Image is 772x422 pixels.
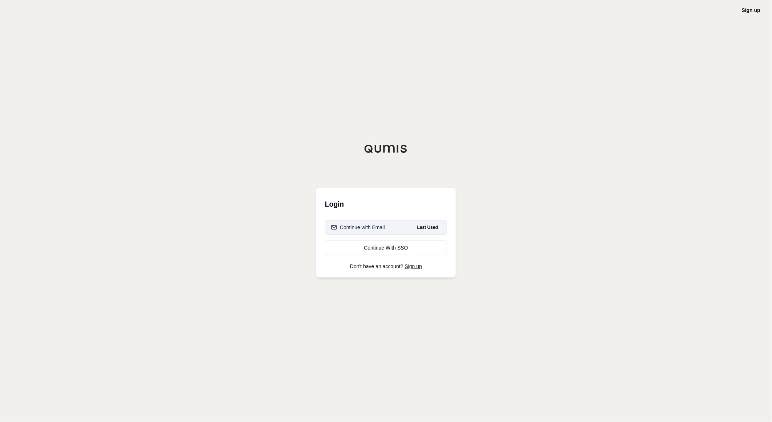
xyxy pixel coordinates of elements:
[331,224,385,231] div: Continue with Email
[414,223,441,232] span: Last Used
[405,263,422,269] a: Sign up
[742,7,760,13] a: Sign up
[364,144,408,153] img: Qumis
[325,220,447,235] button: Continue with EmailLast Used
[325,197,447,211] h3: Login
[325,264,447,269] p: Don't have an account?
[325,240,447,255] a: Continue With SSO
[331,244,441,251] div: Continue With SSO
